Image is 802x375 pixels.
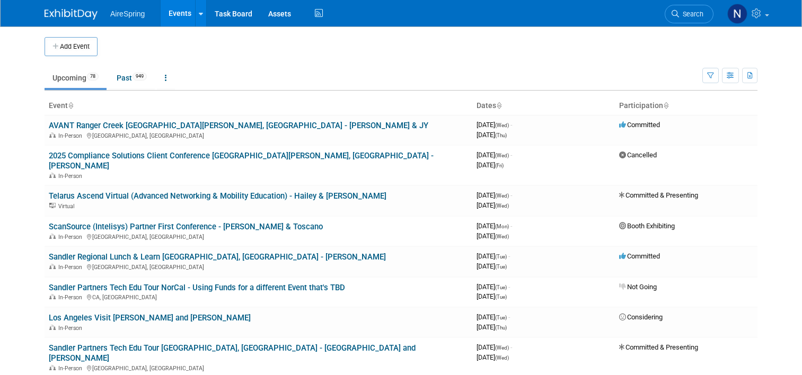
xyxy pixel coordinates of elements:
span: (Wed) [495,345,509,351]
a: AVANT Ranger Creek [GEOGRAPHIC_DATA][PERSON_NAME], [GEOGRAPHIC_DATA] - [PERSON_NAME] & JY [49,121,428,130]
span: - [508,313,510,321]
span: Not Going [619,283,657,291]
div: [GEOGRAPHIC_DATA], [GEOGRAPHIC_DATA] [49,232,468,240]
span: - [508,283,510,291]
span: Considering [619,313,663,321]
span: [DATE] [477,201,509,209]
div: CA, [GEOGRAPHIC_DATA] [49,292,468,301]
img: In-Person Event [49,365,56,370]
span: [DATE] [477,292,507,300]
a: Sandler Partners Tech Edu Tour NorCal - Using Funds for a different Event that's TBD [49,283,345,292]
a: Sort by Start Date [496,101,501,110]
span: (Wed) [495,153,509,158]
a: Sort by Participation Type [663,101,668,110]
span: [DATE] [477,232,509,240]
img: In-Person Event [49,294,56,299]
div: [GEOGRAPHIC_DATA], [GEOGRAPHIC_DATA] [49,363,468,372]
span: - [508,252,510,260]
span: Committed & Presenting [619,191,698,199]
th: Dates [472,97,615,115]
span: In-Person [58,294,85,301]
img: In-Person Event [49,173,56,178]
span: In-Person [58,132,85,139]
a: Sandler Regional Lunch & Learn [GEOGRAPHIC_DATA], [GEOGRAPHIC_DATA] - [PERSON_NAME] [49,252,386,262]
th: Participation [615,97,757,115]
span: In-Person [58,264,85,271]
div: [GEOGRAPHIC_DATA], [GEOGRAPHIC_DATA] [49,131,468,139]
img: In-Person Event [49,234,56,239]
span: - [510,151,512,159]
span: (Tue) [495,264,507,270]
a: Telarus Ascend Virtual (Advanced Networking & Mobility Education) - Hailey & [PERSON_NAME] [49,191,386,201]
span: 78 [87,73,99,81]
span: Booth Exhibiting [619,222,675,230]
span: In-Person [58,365,85,372]
span: [DATE] [477,343,512,351]
span: (Thu) [495,325,507,331]
span: - [510,343,512,351]
a: Search [665,5,713,23]
span: (Wed) [495,122,509,128]
div: [GEOGRAPHIC_DATA], [GEOGRAPHIC_DATA] [49,262,468,271]
span: (Wed) [495,234,509,239]
span: [DATE] [477,191,512,199]
a: ScanSource (Intelisys) Partner First Conference - [PERSON_NAME] & Toscano [49,222,323,231]
span: [DATE] [477,313,510,321]
span: In-Person [58,234,85,240]
span: [DATE] [477,283,510,291]
a: Sort by Event Name [68,101,73,110]
span: [DATE] [477,262,507,270]
button: Add Event [45,37,98,56]
span: (Thu) [495,132,507,138]
span: (Wed) [495,355,509,361]
img: In-Person Event [49,132,56,138]
span: (Tue) [495,254,507,260]
span: - [510,222,512,230]
span: (Tue) [495,315,507,320]
span: [DATE] [477,131,507,139]
span: [DATE] [477,323,507,331]
span: (Wed) [495,193,509,199]
span: (Wed) [495,203,509,209]
span: (Tue) [495,284,507,290]
a: Upcoming78 [45,68,107,88]
span: (Mon) [495,224,509,229]
span: Committed & Presenting [619,343,698,351]
th: Event [45,97,472,115]
span: [DATE] [477,222,512,230]
span: [DATE] [477,161,504,169]
span: AireSpring [110,10,145,18]
span: Search [679,10,703,18]
img: In-Person Event [49,325,56,330]
span: In-Person [58,325,85,332]
img: Virtual Event [49,203,56,208]
span: Cancelled [619,151,657,159]
a: Los Angeles Visit [PERSON_NAME] and [PERSON_NAME] [49,313,251,323]
span: - [510,121,512,129]
img: ExhibitDay [45,9,98,20]
span: [DATE] [477,151,512,159]
span: Virtual [58,203,77,210]
span: Committed [619,252,660,260]
span: (Fri) [495,163,504,168]
span: - [510,191,512,199]
a: Sandler Partners Tech Edu Tour [GEOGRAPHIC_DATA], [GEOGRAPHIC_DATA] - [GEOGRAPHIC_DATA] and [PERS... [49,343,416,363]
span: In-Person [58,173,85,180]
span: [DATE] [477,252,510,260]
img: In-Person Event [49,264,56,269]
a: Past949 [109,68,155,88]
span: 949 [133,73,147,81]
img: Natalie Pyron [727,4,747,24]
span: Committed [619,121,660,129]
span: (Tue) [495,294,507,300]
a: 2025 Compliance Solutions Client Conference [GEOGRAPHIC_DATA][PERSON_NAME], [GEOGRAPHIC_DATA] - [... [49,151,434,171]
span: [DATE] [477,353,509,361]
span: [DATE] [477,121,512,129]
